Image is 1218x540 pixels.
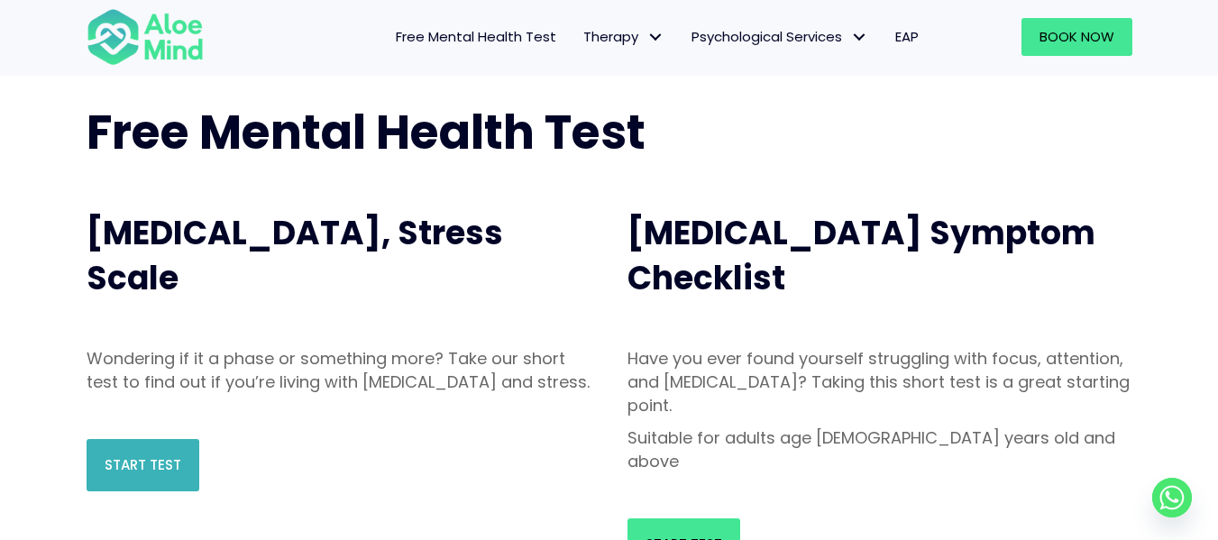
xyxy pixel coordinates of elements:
a: Psychological ServicesPsychological Services: submenu [678,18,882,56]
span: Free Mental Health Test [396,27,556,46]
span: [MEDICAL_DATA], Stress Scale [87,210,503,301]
span: Psychological Services: submenu [847,24,873,50]
span: Free Mental Health Test [87,99,646,165]
a: TherapyTherapy: submenu [570,18,678,56]
span: Psychological Services [691,27,868,46]
a: Start Test [87,439,199,491]
p: Suitable for adults age [DEMOGRAPHIC_DATA] years old and above [627,426,1132,473]
span: Start Test [105,455,181,474]
a: Book Now [1021,18,1132,56]
a: Whatsapp [1152,478,1192,517]
span: EAP [895,27,919,46]
p: Have you ever found yourself struggling with focus, attention, and [MEDICAL_DATA]? Taking this sh... [627,347,1132,417]
a: EAP [882,18,932,56]
a: Free Mental Health Test [382,18,570,56]
nav: Menu [227,18,932,56]
span: [MEDICAL_DATA] Symptom Checklist [627,210,1095,301]
span: Book Now [1039,27,1114,46]
span: Therapy [583,27,664,46]
span: Therapy: submenu [643,24,669,50]
p: Wondering if it a phase or something more? Take our short test to find out if you’re living with ... [87,347,591,394]
img: Aloe mind Logo [87,7,204,67]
